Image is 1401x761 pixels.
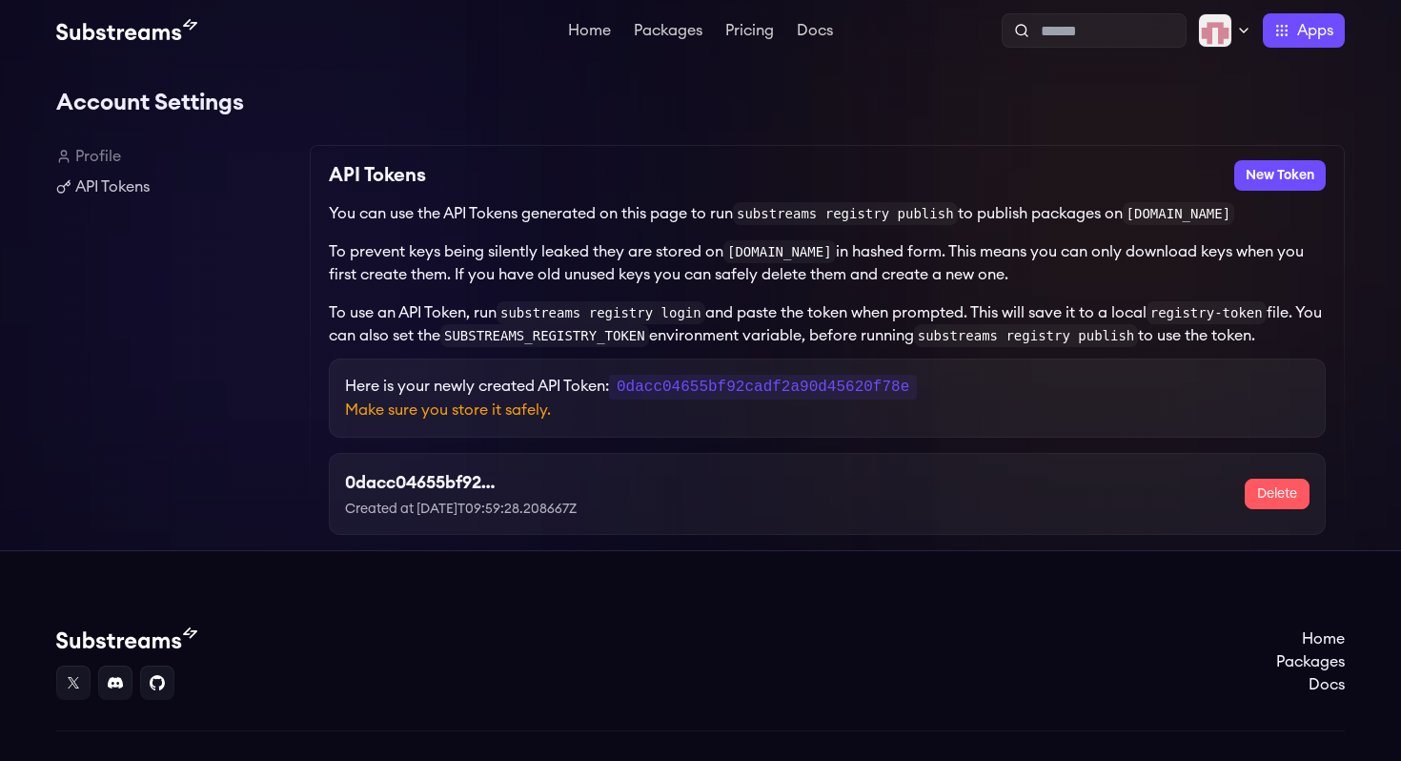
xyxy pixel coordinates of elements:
[723,240,836,263] code: [DOMAIN_NAME]
[1276,673,1345,696] a: Docs
[440,324,649,347] code: SUBSTREAMS_REGISTRY_TOKEN
[329,160,426,191] h2: API Tokens
[345,399,1310,422] p: Make sure you store it safely.
[721,23,778,42] a: Pricing
[1147,301,1267,324] code: registry-token
[56,84,1345,122] h1: Account Settings
[56,627,197,650] img: Substream's logo
[1297,19,1333,42] span: Apps
[630,23,706,42] a: Packages
[1276,650,1345,673] a: Packages
[497,301,705,324] code: substreams registry login
[1123,202,1235,225] code: [DOMAIN_NAME]
[56,19,197,42] img: Substream's logo
[345,375,1310,399] p: Here is your newly created API Token:
[564,23,615,42] a: Home
[329,240,1326,286] p: To prevent keys being silently leaked they are stored on in hashed form. This means you can only ...
[1198,13,1232,48] img: Profile
[329,301,1326,347] p: To use an API Token, run and paste the token when prompted. This will save it to a local file. Yo...
[1234,160,1326,191] button: New Token
[1245,479,1310,509] button: Delete
[56,175,294,198] a: API Tokens
[1276,627,1345,650] a: Home
[345,500,656,519] p: Created at [DATE]T09:59:28.208667Z
[345,469,500,496] h3: 0dacc04655bf92cadf2a90d45620f78e
[609,375,917,400] code: 0dacc04655bf92cadf2a90d45620f78e
[793,23,837,42] a: Docs
[914,324,1139,347] code: substreams registry publish
[329,202,1326,225] p: You can use the API Tokens generated on this page to run to publish packages on
[733,202,958,225] code: substreams registry publish
[56,145,294,168] a: Profile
